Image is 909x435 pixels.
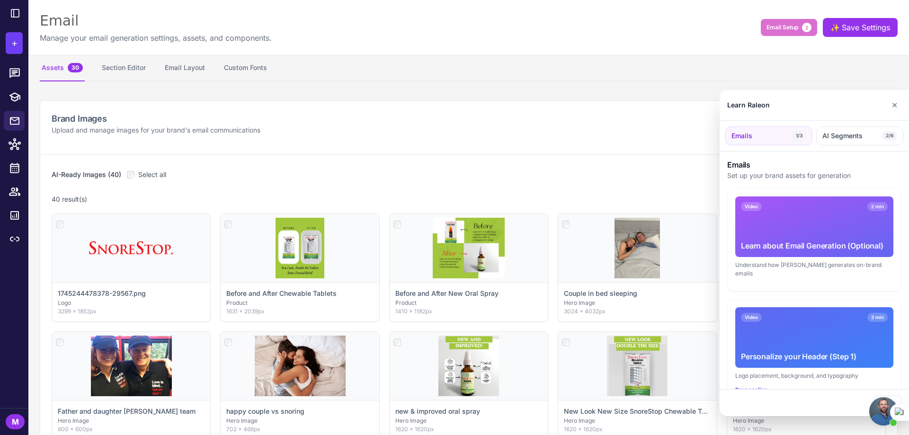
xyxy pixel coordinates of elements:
[869,397,898,426] a: Open chat
[727,100,770,110] div: Learn Raleon
[822,131,863,141] span: AI Segments
[792,131,806,141] span: 1/3
[888,96,901,115] button: Close
[816,126,903,145] button: AI Segments2/6
[727,170,901,181] p: Set up your brand assets for generation
[735,261,893,278] div: Understand how [PERSON_NAME] generates on-brand emails
[867,313,888,322] span: 3 min
[731,131,752,141] span: Emails
[735,372,893,380] div: Logo placement, background, and typography
[725,126,812,145] button: Emails1/3
[741,240,888,251] div: Learn about Email Generation (Optional)
[727,159,901,170] h3: Emails
[741,313,762,322] span: Video
[867,202,888,211] span: 2 min
[735,386,767,394] button: Personalize
[741,202,762,211] span: Video
[882,131,897,141] span: 2/6
[741,351,888,362] div: Personalize your Header (Step 1)
[874,395,901,410] button: Close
